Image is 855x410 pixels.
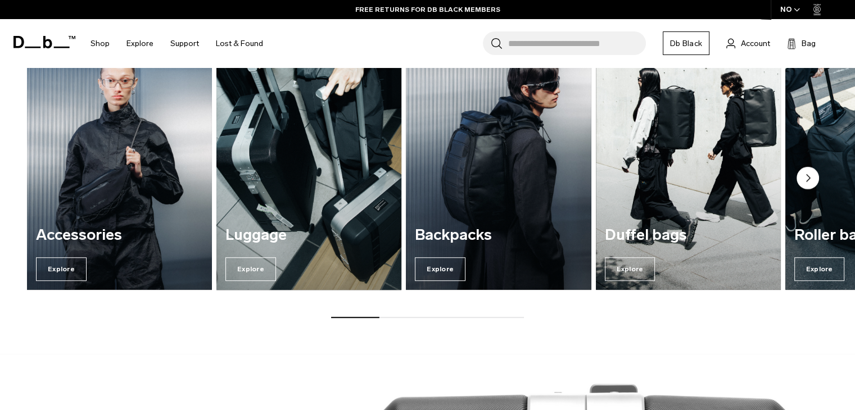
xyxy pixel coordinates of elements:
[406,40,591,290] a: Backpacks Explore
[802,38,816,49] span: Bag
[415,257,465,281] span: Explore
[225,257,276,281] span: Explore
[91,24,110,63] a: Shop
[741,38,770,49] span: Account
[605,227,772,244] h3: Duffel bags
[794,257,845,281] span: Explore
[36,257,87,281] span: Explore
[605,257,655,281] span: Explore
[787,37,816,50] button: Bag
[596,40,781,290] a: Duffel bags Explore
[596,40,781,290] div: 4 / 7
[216,24,263,63] a: Lost & Found
[126,24,153,63] a: Explore
[216,40,401,290] a: Luggage Explore
[225,227,392,244] h3: Luggage
[797,167,819,192] button: Next slide
[406,40,591,290] div: 3 / 7
[27,40,212,290] div: 1 / 7
[27,40,212,290] a: Accessories Explore
[82,19,272,68] nav: Main Navigation
[355,4,500,15] a: FREE RETURNS FOR DB BLACK MEMBERS
[726,37,770,50] a: Account
[663,31,709,55] a: Db Black
[36,227,203,244] h3: Accessories
[170,24,199,63] a: Support
[216,40,401,290] div: 2 / 7
[415,227,582,244] h3: Backpacks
